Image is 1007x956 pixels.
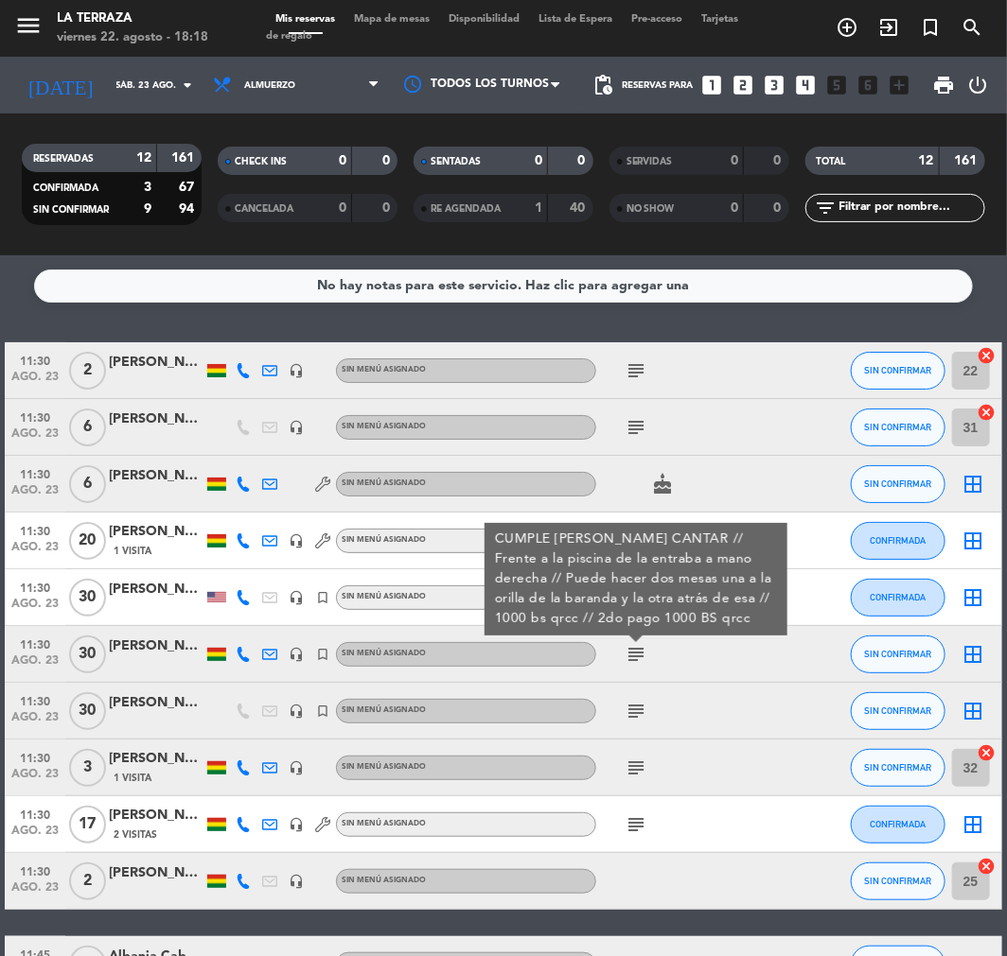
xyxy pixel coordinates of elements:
[342,593,426,600] span: Sin menú asignado
[11,711,59,733] span: ago. 23
[171,151,198,165] strong: 161
[877,16,900,39] i: exit_to_app
[109,805,203,826] div: [PERSON_NAME]
[954,154,980,167] strong: 161
[289,704,304,719] i: headset_mic
[342,650,426,657] span: Sin menú asignado
[289,760,304,775] i: headset_mic
[144,202,151,216] strong: 9
[933,74,956,96] span: print
[11,860,59,881] span: 11:30
[978,743,997,762] i: cancel
[339,201,346,215] strong: 0
[315,590,330,605] i: turned_in_not
[963,700,985,722] i: border_all
[109,579,203,600] div: [PERSON_NAME]
[109,408,203,430] div: [PERSON_NAME]
[342,479,426,487] span: Sin menú asignado
[627,204,675,214] span: NO SHOW
[857,73,881,97] i: looks_6
[11,427,59,449] span: ago. 23
[69,352,106,390] span: 2
[11,689,59,711] span: 11:30
[342,366,426,374] span: Sin menú asignado
[623,80,694,91] span: Reservas para
[11,371,59,392] span: ago. 23
[69,749,106,787] span: 3
[289,590,304,605] i: headset_mic
[864,478,931,489] span: SIN CONFIRMAR
[851,806,945,843] button: CONFIRMADA
[69,692,106,730] span: 30
[978,346,997,365] i: cancel
[919,16,942,39] i: turned_in_not
[114,544,151,559] span: 1 Visita
[109,748,203,770] div: [PERSON_NAME]
[978,857,997,876] i: cancel
[382,201,394,215] strong: 0
[109,862,203,884] div: [PERSON_NAME]
[14,11,43,46] button: menu
[289,817,304,832] i: headset_mic
[69,862,106,900] span: 2
[342,706,426,714] span: Sin menú asignado
[864,705,931,716] span: SIN CONFIRMAR
[11,633,59,654] span: 11:30
[342,763,426,771] span: Sin menú asignado
[851,522,945,560] button: CONFIRMADA
[339,154,346,167] strong: 0
[864,762,931,773] span: SIN CONFIRMAR
[625,359,647,382] i: subject
[773,154,785,167] strong: 0
[114,827,157,843] span: 2 Visitas
[625,416,647,439] i: subject
[11,541,59,563] span: ago. 23
[763,73,787,97] i: looks_3
[266,14,344,25] span: Mis reservas
[963,813,985,836] i: border_all
[69,408,106,446] span: 6
[11,881,59,903] span: ago. 23
[144,181,151,194] strong: 3
[136,151,151,165] strong: 12
[838,198,984,218] input: Filtrar por nombre...
[11,803,59,825] span: 11:30
[11,462,59,484] span: 11:30
[625,813,647,836] i: subject
[11,406,59,427] span: 11:30
[11,654,59,676] span: ago. 23
[864,876,931,886] span: SIN CONFIRMAR
[963,586,985,609] i: border_all
[57,9,208,28] div: La Terraza
[179,202,198,216] strong: 94
[963,530,985,552] i: border_all
[235,157,287,166] span: CHECK INS
[11,746,59,768] span: 11:30
[794,73,819,97] i: looks_4
[11,598,59,619] span: ago. 23
[731,154,738,167] strong: 0
[14,11,43,40] i: menu
[109,352,203,374] div: [PERSON_NAME]
[495,530,778,629] div: CUMPLE [PERSON_NAME] CANTAR // Frente a la piscina de la entraba a mano derecha // Puede hacer do...
[622,14,692,25] span: Pre-acceso
[851,408,945,446] button: SIN CONFIRMAR
[431,204,501,214] span: RE AGENDADA
[33,205,109,215] span: SIN CONFIRMAR
[963,57,993,113] div: LOG OUT
[966,74,989,96] i: power_settings_new
[817,157,846,166] span: TOTAL
[69,465,106,503] span: 6
[870,592,926,602] span: CONFIRMADA
[11,825,59,846] span: ago. 23
[870,819,926,829] span: CONFIRMADA
[109,465,203,487] div: [PERSON_NAME]
[342,820,426,827] span: Sin menú asignado
[963,473,985,495] i: border_all
[342,423,426,430] span: Sin menú asignado
[439,14,529,25] span: Disponibilidad
[315,647,330,662] i: turned_in_not
[109,692,203,714] div: [PERSON_NAME]
[318,275,690,297] div: No hay notas para este servicio. Haz clic para agregar una
[851,579,945,617] button: CONFIRMADA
